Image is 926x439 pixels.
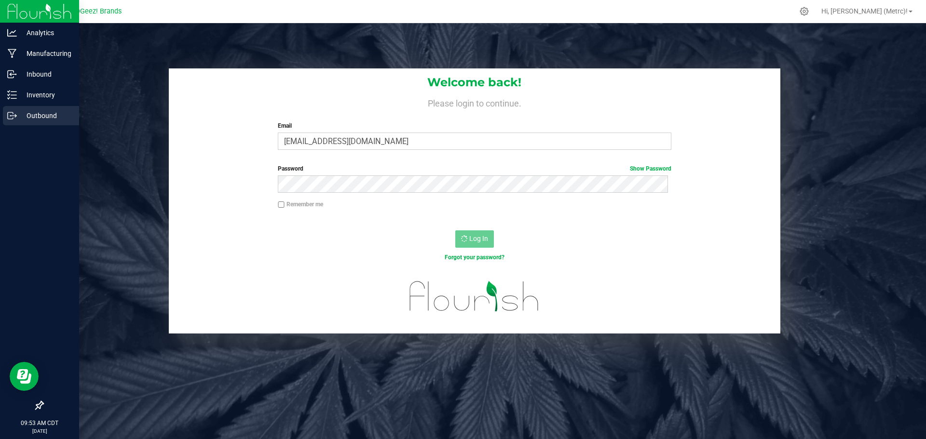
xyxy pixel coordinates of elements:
p: Manufacturing [17,48,75,59]
span: OGeez! Brands [75,7,122,15]
h1: Welcome back! [169,76,780,89]
p: [DATE] [4,427,75,435]
p: Inbound [17,68,75,80]
h4: Please login to continue. [169,96,780,108]
inline-svg: Manufacturing [7,49,17,58]
inline-svg: Outbound [7,111,17,120]
input: Remember me [278,201,285,208]
p: Outbound [17,110,75,121]
div: Manage settings [798,7,810,16]
span: Hi, [PERSON_NAME] (Metrc)! [821,7,908,15]
label: Remember me [278,200,323,209]
iframe: Resource center [10,362,39,391]
inline-svg: Analytics [7,28,17,38]
inline-svg: Inbound [7,69,17,79]
p: Analytics [17,27,75,39]
img: flourish_logo.svg [398,272,551,321]
a: Forgot your password? [445,254,504,261]
p: 09:53 AM CDT [4,419,75,427]
span: Password [278,165,303,172]
label: Email [278,121,671,130]
p: Inventory [17,89,75,101]
inline-svg: Inventory [7,90,17,100]
span: Log In [469,235,488,242]
button: Log In [455,230,494,248]
a: Show Password [630,165,671,172]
